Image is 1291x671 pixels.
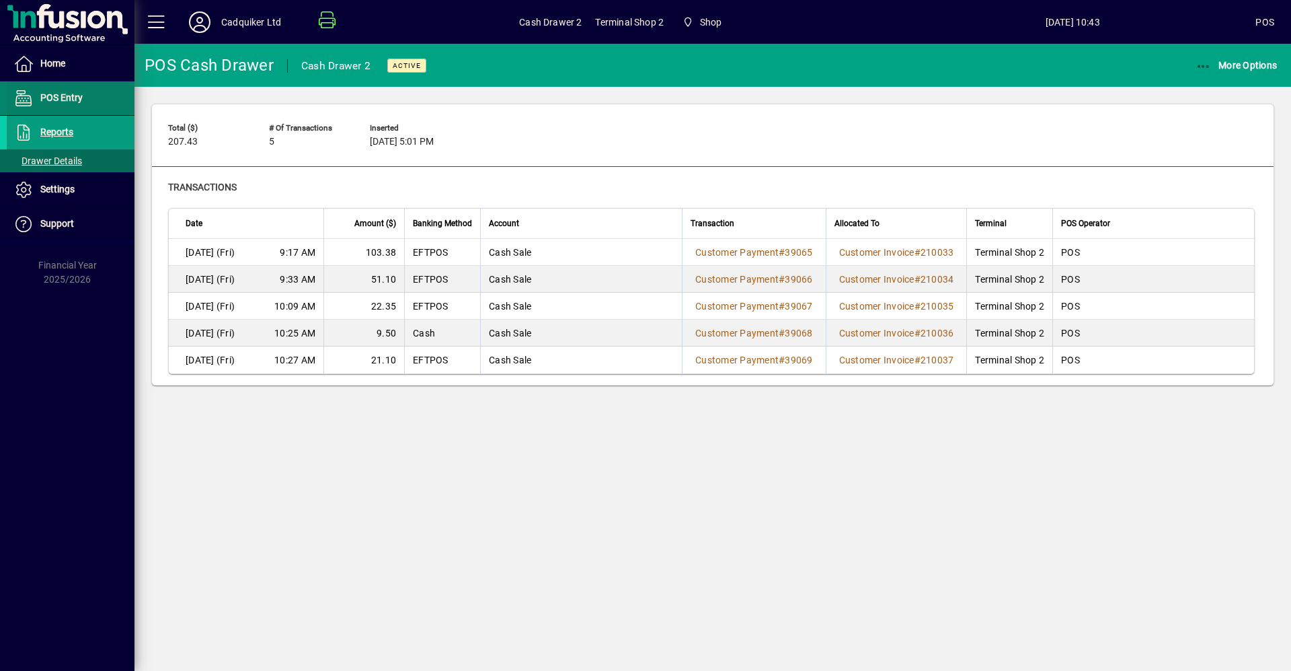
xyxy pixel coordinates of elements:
span: POS Entry [40,92,83,103]
span: Customer Payment [695,247,779,258]
td: POS [1052,347,1254,374]
td: EFTPOS [404,266,480,293]
span: Banking Method [413,216,472,231]
a: Customer Invoice#210034 [834,272,959,287]
span: 210037 [921,355,954,365]
span: # [914,301,921,312]
span: Customer Invoice [839,355,914,365]
td: 9.50 [323,320,404,347]
a: Customer Invoice#210033 [834,245,959,260]
span: [DATE] (Fri) [186,273,235,286]
a: Home [7,47,134,81]
span: # [914,274,921,285]
td: 21.10 [323,347,404,374]
span: Transaction [691,216,734,231]
span: Allocated To [834,216,879,231]
td: 103.38 [323,239,404,266]
div: Cash Drawer 2 [301,55,370,77]
span: Shop [677,10,727,34]
span: 10:25 AM [274,326,315,340]
a: Customer Payment#39065 [691,245,818,260]
a: Customer Invoice#210037 [834,353,959,367]
span: 39069 [785,355,812,365]
span: 207.43 [168,137,198,147]
a: POS Entry [7,81,134,115]
td: Terminal Shop 2 [966,347,1052,374]
span: Support [40,218,74,229]
td: POS [1052,266,1254,293]
span: Shop [700,11,722,33]
td: Terminal Shop 2 [966,293,1052,320]
span: [DATE] (Fri) [186,353,235,367]
div: POS Cash Drawer [145,55,274,76]
span: Home [40,58,65,69]
span: Account [489,216,519,231]
span: 39065 [785,247,812,258]
span: Date [186,216,202,231]
td: 51.10 [323,266,404,293]
span: Customer Invoice [839,301,914,312]
span: Active [393,61,421,70]
span: # [779,247,785,258]
span: # [914,247,921,258]
span: Customer Payment [695,301,779,312]
span: 210036 [921,328,954,339]
span: [DATE] 5:01 PM [370,137,434,147]
span: Drawer Details [13,155,82,166]
span: 9:33 AM [280,273,315,286]
td: POS [1052,320,1254,347]
span: # [779,328,785,339]
span: 210033 [921,247,954,258]
span: Terminal Shop 2 [595,11,664,33]
td: Cash Sale [480,293,682,320]
a: Customer Payment#39068 [691,326,818,341]
td: Cash [404,320,480,347]
td: Cash Sale [480,239,682,266]
span: Cash Drawer 2 [519,11,582,33]
span: 39066 [785,274,812,285]
a: Drawer Details [7,149,134,172]
span: Terminal [975,216,1007,231]
span: 10:27 AM [274,353,315,367]
a: Support [7,207,134,241]
span: Customer Invoice [839,328,914,339]
td: Terminal Shop 2 [966,266,1052,293]
td: EFTPOS [404,293,480,320]
span: Customer Invoice [839,247,914,258]
div: Cadquiker Ltd [221,11,281,33]
span: More Options [1196,60,1278,71]
span: [DATE] (Fri) [186,299,235,313]
td: Cash Sale [480,347,682,374]
a: Customer Payment#39069 [691,353,818,367]
div: POS [1255,11,1274,33]
span: # [779,355,785,365]
span: 10:09 AM [274,299,315,313]
td: EFTPOS [404,347,480,374]
span: Total ($) [168,124,249,133]
a: Customer Payment#39066 [691,272,818,287]
td: Cash Sale [480,320,682,347]
span: # [914,328,921,339]
span: 5 [269,137,274,147]
span: # of Transactions [269,124,350,133]
a: Customer Invoice#210036 [834,326,959,341]
td: POS [1052,293,1254,320]
span: Reports [40,127,73,137]
span: 210035 [921,301,954,312]
a: Settings [7,173,134,207]
span: [DATE] (Fri) [186,326,235,340]
td: Cash Sale [480,266,682,293]
span: [DATE] 10:43 [890,11,1255,33]
td: Terminal Shop 2 [966,239,1052,266]
span: # [914,355,921,365]
button: Profile [178,10,221,34]
span: Amount ($) [354,216,396,231]
span: [DATE] (Fri) [186,246,235,259]
td: Terminal Shop 2 [966,320,1052,347]
span: Transactions [168,182,237,192]
span: 210034 [921,274,954,285]
span: Customer Payment [695,274,779,285]
span: Customer Payment [695,328,779,339]
span: POS Operator [1061,216,1110,231]
span: Customer Invoice [839,274,914,285]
